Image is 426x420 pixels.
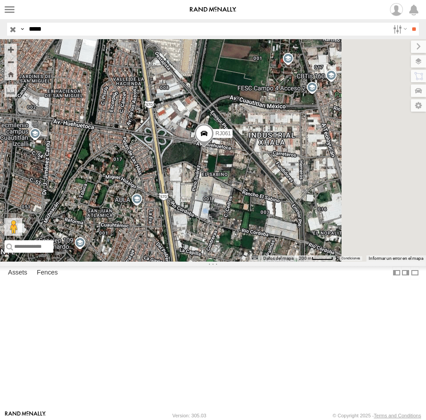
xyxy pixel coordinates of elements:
button: Arrastra el hombrecito naranja al mapa para abrir Street View [4,218,22,236]
label: Measure [4,85,17,97]
div: © Copyright 2025 - [333,413,421,418]
button: Datos del mapa [263,255,293,262]
a: Visit our Website [5,411,46,420]
a: Terms and Conditions [374,413,421,418]
button: Combinaciones de teclas [252,255,258,259]
img: rand-logo.svg [190,7,236,13]
label: Assets [4,267,32,279]
label: Hide Summary Table [410,266,419,279]
button: Zoom out [4,56,17,68]
span: 200 m [299,256,312,261]
label: Fences [32,267,62,279]
a: Condiciones [342,257,360,260]
div: Version: 305.03 [173,413,206,418]
label: Dock Summary Table to the Right [401,266,410,279]
a: Informar un error en el mapa [369,256,423,261]
button: Zoom in [4,44,17,56]
button: Zoom Home [4,68,17,80]
label: Search Query [19,23,26,36]
label: Dock Summary Table to the Left [392,266,401,279]
span: RJ061 [216,131,231,137]
label: Search Filter Options [390,23,409,36]
label: Map Settings [411,99,426,112]
button: Escala del mapa: 200 m por 44 píxeles [296,255,336,262]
